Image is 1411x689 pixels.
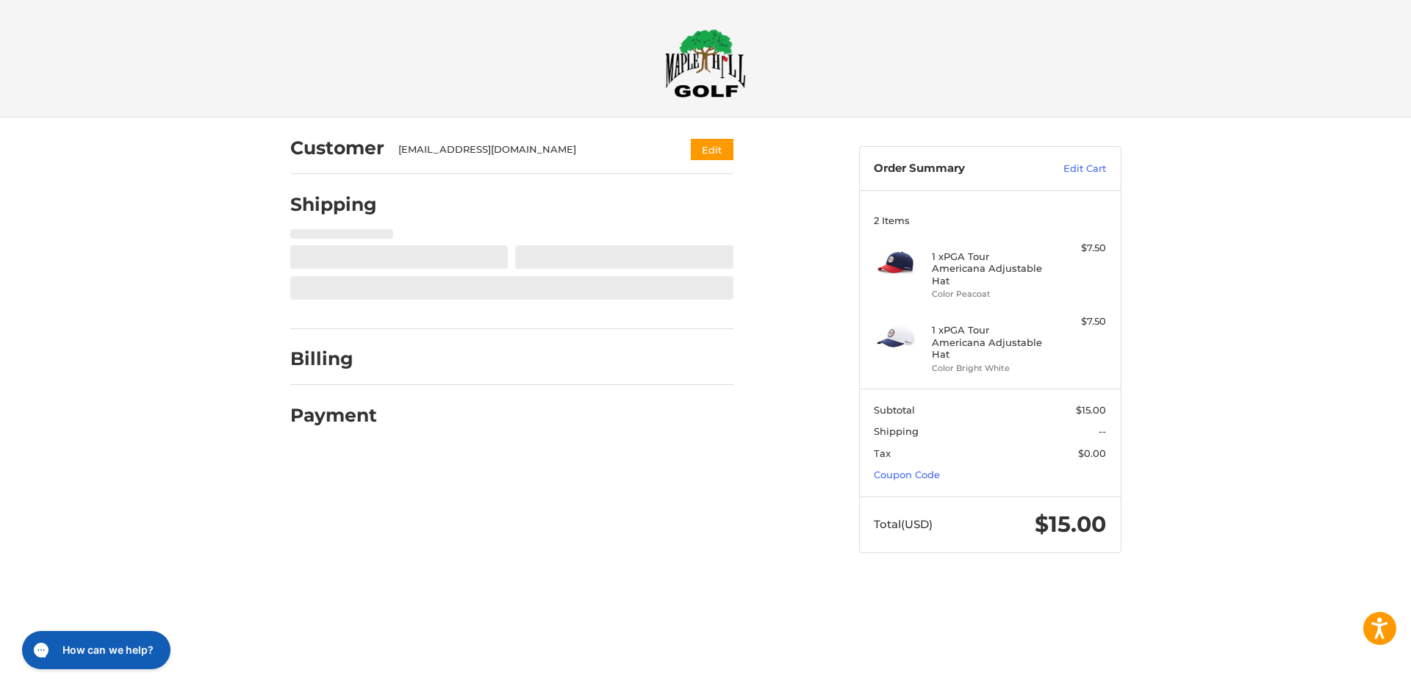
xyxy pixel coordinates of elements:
h2: Billing [290,347,376,370]
button: Edit [691,139,733,160]
span: Shipping [874,425,919,437]
a: Edit Cart [1032,162,1106,176]
h4: 1 x PGA Tour Americana Adjustable Hat [932,324,1044,360]
div: $7.50 [1048,314,1106,329]
h3: Order Summary [874,162,1032,176]
a: Coupon Code [874,469,940,480]
h2: Shipping [290,193,377,216]
span: $15.00 [1076,404,1106,416]
span: $0.00 [1078,447,1106,459]
span: Subtotal [874,404,915,416]
li: Color Bright White [932,362,1044,375]
img: Maple Hill Golf [665,29,746,98]
div: [EMAIL_ADDRESS][DOMAIN_NAME] [398,143,662,157]
span: Tax [874,447,891,459]
h3: 2 Items [874,214,1106,226]
h2: Payment [290,404,377,427]
iframe: Gorgias live chat messenger [15,626,175,674]
h4: 1 x PGA Tour Americana Adjustable Hat [932,250,1044,286]
li: Color Peacoat [932,288,1044,300]
div: $7.50 [1048,241,1106,256]
span: Total (USD) [874,517,933,531]
span: -- [1099,425,1106,437]
span: $15.00 [1035,511,1106,538]
h2: Customer [290,137,384,159]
